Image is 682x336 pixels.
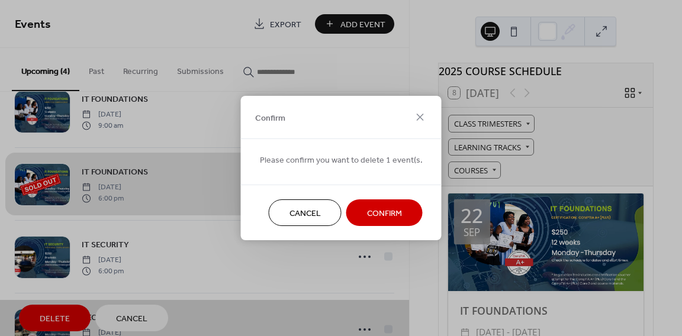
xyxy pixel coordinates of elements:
[289,208,321,220] span: Cancel
[346,199,423,226] button: Confirm
[367,208,402,220] span: Confirm
[269,199,342,226] button: Cancel
[255,112,285,124] span: Confirm
[260,154,423,167] span: Please confirm you want to delete 1 event(s.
